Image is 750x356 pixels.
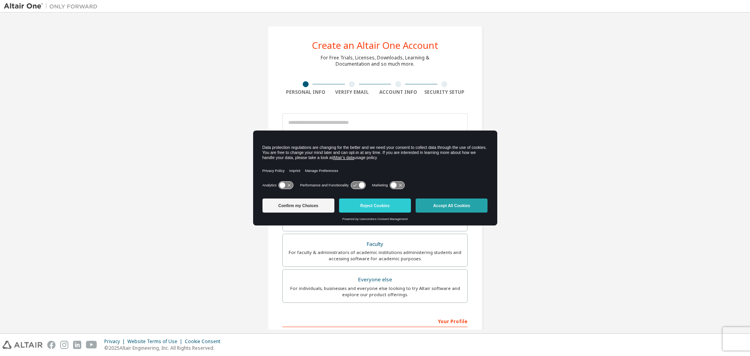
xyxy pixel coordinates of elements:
div: Your Profile [282,315,468,327]
div: For individuals, businesses and everyone else looking to try Altair software and explore our prod... [287,285,462,298]
img: linkedin.svg [73,341,81,349]
div: Personal Info [282,89,329,95]
div: Account Info [375,89,421,95]
div: Website Terms of Use [127,338,185,345]
div: Faculty [287,239,462,250]
img: youtube.svg [86,341,97,349]
img: instagram.svg [60,341,68,349]
img: altair_logo.svg [2,341,43,349]
img: Altair One [4,2,102,10]
img: facebook.svg [47,341,55,349]
p: © 2025 Altair Engineering, Inc. All Rights Reserved. [104,345,225,351]
div: For faculty & administrators of academic institutions administering students and accessing softwa... [287,249,462,262]
div: Privacy [104,338,127,345]
div: Create an Altair One Account [312,41,438,50]
div: Verify Email [329,89,375,95]
div: For Free Trials, Licenses, Downloads, Learning & Documentation and so much more. [321,55,429,67]
div: Security Setup [421,89,468,95]
div: Cookie Consent [185,338,225,345]
div: Everyone else [287,274,462,285]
